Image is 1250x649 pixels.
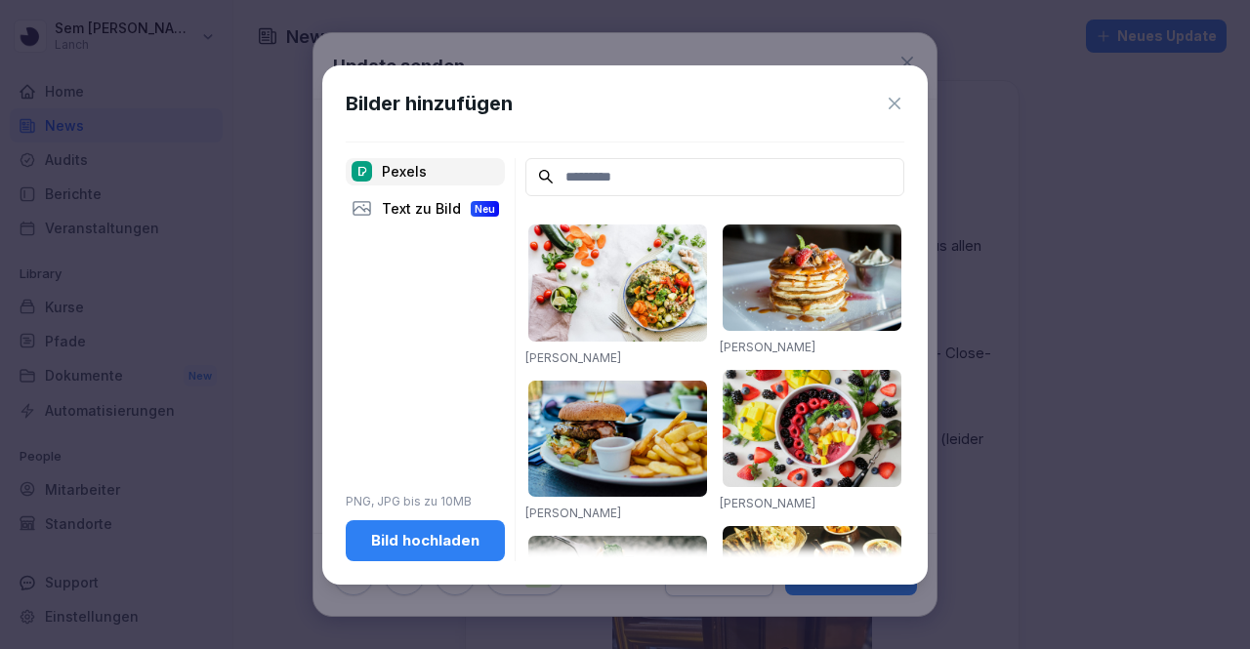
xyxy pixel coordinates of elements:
[723,526,901,624] img: pexels-photo-958545.jpeg
[471,201,499,217] div: Neu
[361,530,489,551] div: Bild hochladen
[346,195,505,223] div: Text zu Bild
[525,506,621,520] a: [PERSON_NAME]
[720,496,815,510] a: [PERSON_NAME]
[346,89,513,118] h1: Bilder hinzufügen
[720,340,815,354] a: [PERSON_NAME]
[346,493,505,510] p: PNG, JPG bis zu 10MB
[723,224,901,331] img: pexels-photo-376464.jpeg
[525,350,621,365] a: [PERSON_NAME]
[528,381,707,498] img: pexels-photo-70497.jpeg
[723,370,901,487] img: pexels-photo-1099680.jpeg
[346,158,505,185] div: Pexels
[352,161,372,182] img: pexels.png
[346,520,505,561] button: Bild hochladen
